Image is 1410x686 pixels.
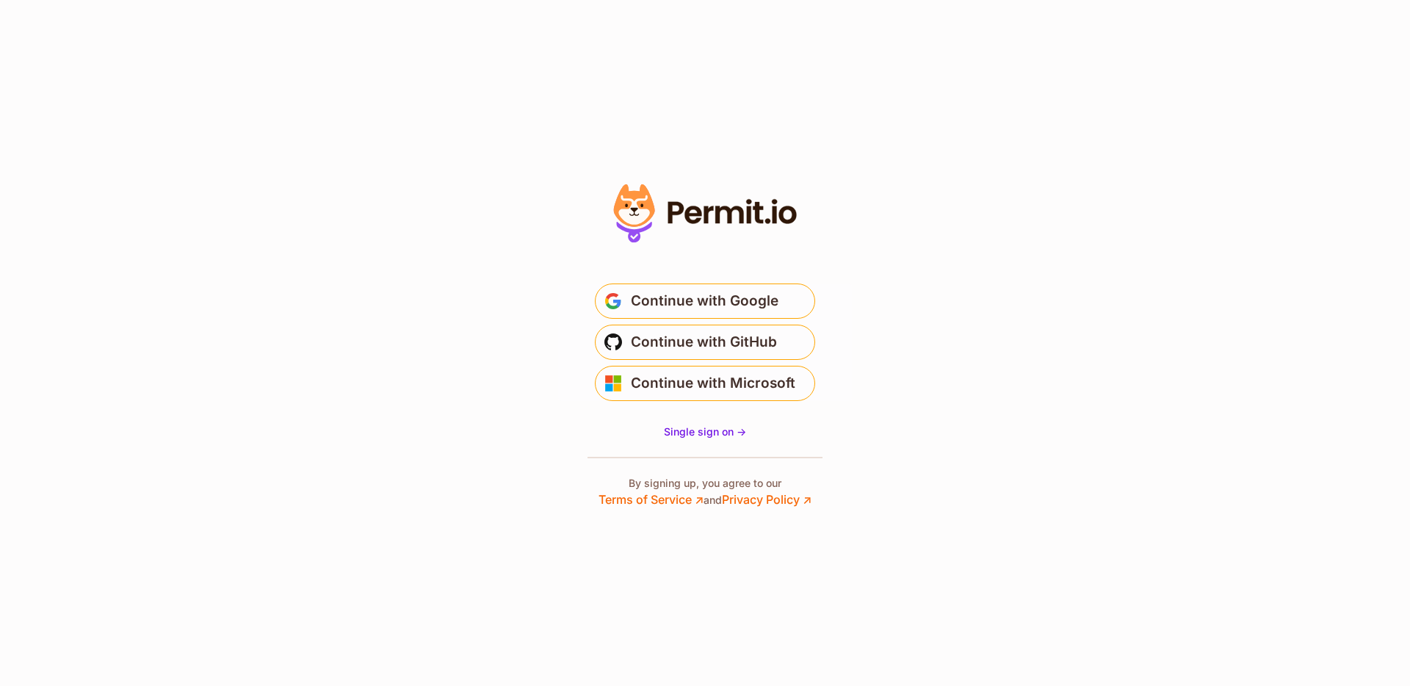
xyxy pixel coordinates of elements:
span: Continue with Microsoft [631,372,795,395]
a: Single sign on -> [664,425,746,439]
button: Continue with Microsoft [595,366,815,401]
span: Single sign on -> [664,425,746,438]
p: By signing up, you agree to our and [599,476,811,508]
span: Continue with Google [631,289,778,313]
button: Continue with Google [595,284,815,319]
button: Continue with GitHub [595,325,815,360]
a: Terms of Service ↗ [599,492,704,507]
a: Privacy Policy ↗ [722,492,811,507]
span: Continue with GitHub [631,331,777,354]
